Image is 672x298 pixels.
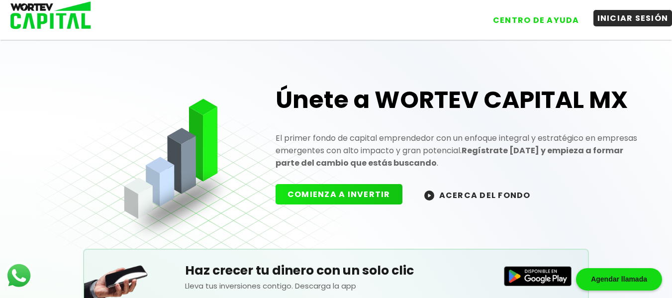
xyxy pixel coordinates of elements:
img: wortev-capital-acerca-del-fondo [424,191,434,200]
a: CENTRO DE AYUDA [479,4,583,28]
div: Agendar llamada [576,268,662,291]
button: COMIENZA A INVERTIR [276,184,402,204]
p: El primer fondo de capital emprendedor con un enfoque integral y estratégico en empresas emergent... [276,132,639,169]
a: COMIENZA A INVERTIR [276,189,412,200]
button: CENTRO DE AYUDA [489,12,583,28]
img: Disponible en Google Play [504,266,572,286]
button: ACERCA DEL FONDO [412,184,543,205]
strong: Regístrate [DATE] y empieza a formar parte del cambio que estás buscando [276,145,623,169]
h5: Haz crecer tu dinero con un solo clic [185,261,487,280]
img: logos_whatsapp-icon.242b2217.svg [5,262,33,290]
p: Lleva tus inversiones contigo. Descarga la app [185,280,487,292]
h1: Únete a WORTEV CAPITAL MX [276,84,639,116]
